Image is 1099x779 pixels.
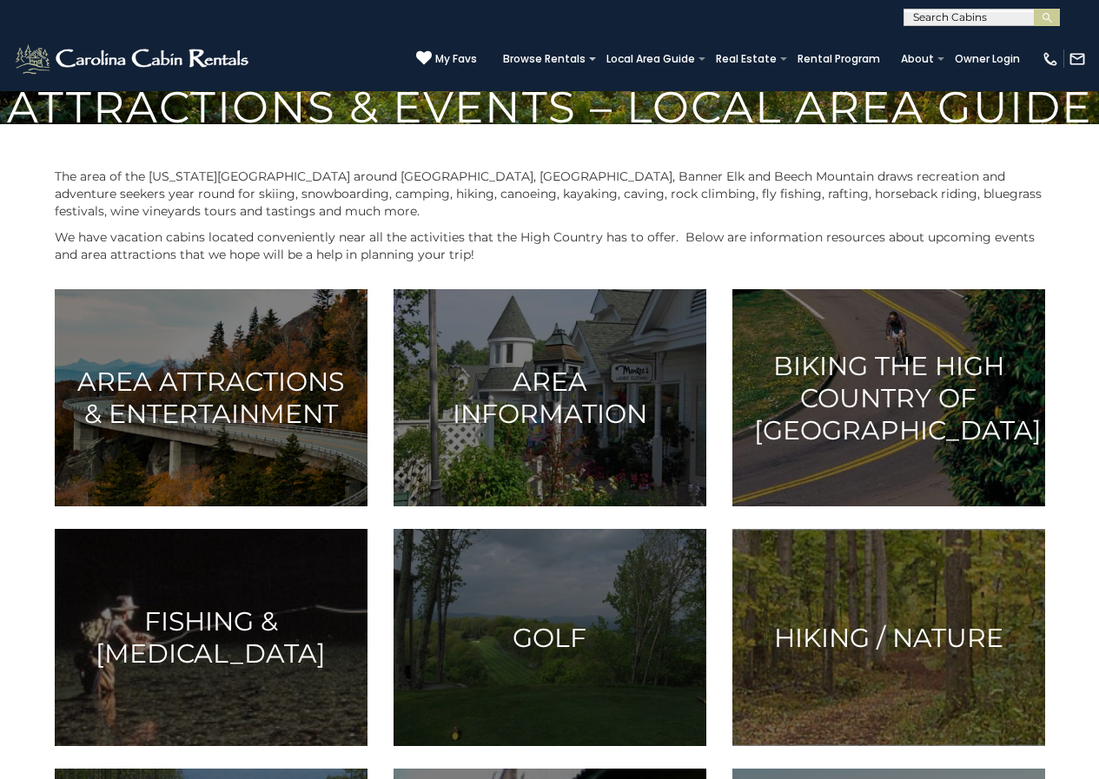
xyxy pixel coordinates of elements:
[55,168,1045,220] p: The area of the [US_STATE][GEOGRAPHIC_DATA] around [GEOGRAPHIC_DATA], [GEOGRAPHIC_DATA], Banner E...
[707,47,785,71] a: Real Estate
[1042,50,1059,68] img: phone-regular-white.png
[732,289,1045,506] a: Biking the High Country of [GEOGRAPHIC_DATA]
[55,228,1045,263] p: We have vacation cabins located conveniently near all the activities that the High Country has to...
[394,289,706,506] a: Area Information
[754,621,1023,653] h3: Hiking / Nature
[946,47,1029,71] a: Owner Login
[416,50,477,68] a: My Favs
[732,529,1045,746] a: Hiking / Nature
[13,42,254,76] img: White-1-2.png
[754,349,1023,446] h3: Biking the High Country of [GEOGRAPHIC_DATA]
[76,605,346,670] h3: Fishing & [MEDICAL_DATA]
[415,366,685,430] h3: Area Information
[394,529,706,746] a: Golf
[494,47,594,71] a: Browse Rentals
[55,289,367,506] a: Area Attractions & Entertainment
[76,366,346,430] h3: Area Attractions & Entertainment
[435,51,477,67] span: My Favs
[55,529,367,746] a: Fishing & [MEDICAL_DATA]
[892,47,943,71] a: About
[1069,50,1086,68] img: mail-regular-white.png
[789,47,889,71] a: Rental Program
[598,47,704,71] a: Local Area Guide
[415,621,685,653] h3: Golf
